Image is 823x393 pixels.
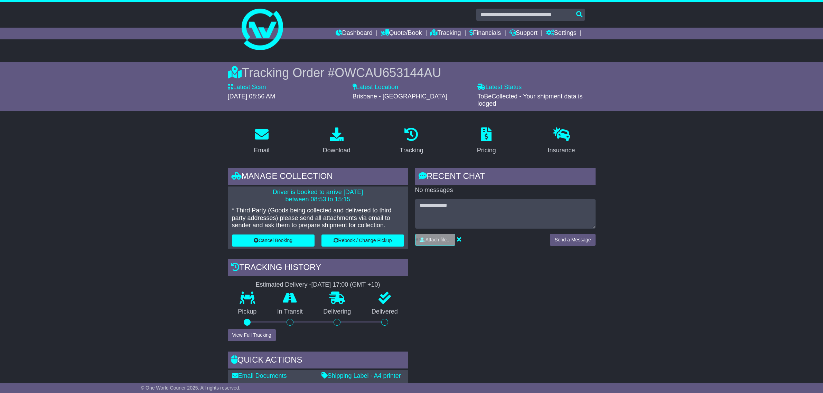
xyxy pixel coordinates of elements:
button: Send a Message [550,234,595,246]
div: Quick Actions [228,352,408,370]
span: [DATE] 08:56 AM [228,93,275,100]
p: No messages [415,186,596,194]
a: Pricing [473,125,501,157]
div: Estimated Delivery - [228,281,408,289]
label: Latest Status [477,84,522,91]
a: Support [509,28,537,39]
a: Dashboard [336,28,373,39]
a: Shipping Label - A4 printer [321,372,401,379]
p: Driver is booked to arrive [DATE] between 08:53 to 15:15 [232,189,404,203]
div: Email [254,146,269,155]
span: Brisbane - [GEOGRAPHIC_DATA] [353,93,447,100]
a: Tracking [430,28,461,39]
div: Insurance [548,146,575,155]
a: Download [318,125,355,157]
button: View Full Tracking [228,329,276,341]
div: Tracking Order # [228,65,596,80]
a: Financials [469,28,501,39]
span: OWCAU653144AU [335,66,441,80]
p: Delivered [361,308,408,316]
p: Pickup [228,308,267,316]
p: In Transit [267,308,313,316]
p: Delivering [313,308,362,316]
div: Tracking history [228,259,408,278]
div: RECENT CHAT [415,168,596,186]
label: Latest Location [353,84,398,91]
div: Tracking [400,146,423,155]
a: Email [249,125,274,157]
a: Quote/Book [381,28,422,39]
div: Manage collection [228,168,408,186]
span: ToBeCollected - Your shipment data is lodged [477,93,582,107]
a: Email Documents [232,372,287,379]
a: Insurance [543,125,580,157]
div: Pricing [477,146,496,155]
a: Tracking [395,125,428,157]
button: Rebook / Change Pickup [321,234,404,247]
div: Download [323,146,350,155]
div: [DATE] 17:00 (GMT +10) [311,281,380,289]
span: © One World Courier 2025. All rights reserved. [141,385,241,391]
a: Settings [546,28,577,39]
p: * Third Party (Goods being collected and delivered to third party addresses) please send all atta... [232,207,404,229]
label: Latest Scan [228,84,266,91]
button: Cancel Booking [232,234,315,247]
